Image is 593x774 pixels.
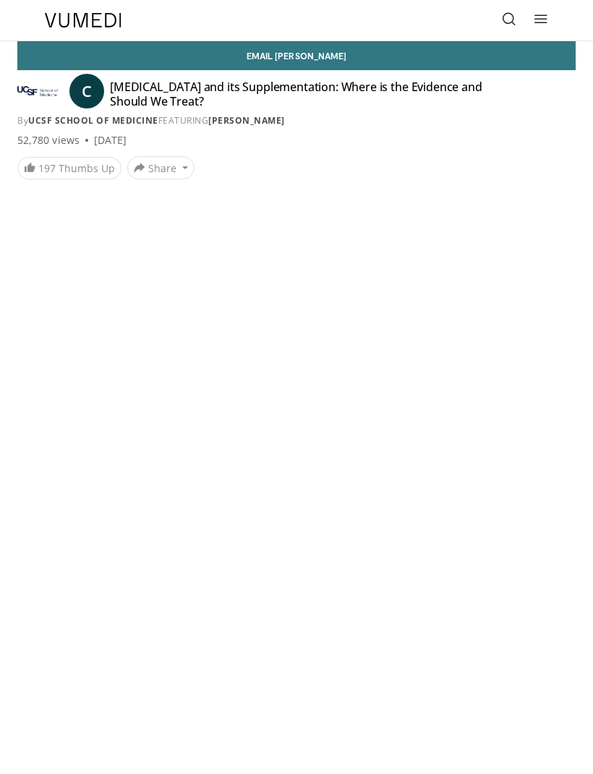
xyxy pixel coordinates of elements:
[17,41,576,70] a: Email [PERSON_NAME]
[38,161,56,175] span: 197
[17,157,121,179] a: 197 Thumbs Up
[208,114,285,127] a: [PERSON_NAME]
[127,156,195,179] button: Share
[17,114,576,127] div: By FEATURING
[17,80,58,103] img: UCSF School of Medicine
[110,80,506,109] h4: [MEDICAL_DATA] and its Supplementation: Where is the Evidence and Should We Treat?
[94,133,127,148] div: [DATE]
[69,74,104,109] a: C
[17,133,80,148] span: 52,780 views
[45,13,121,27] img: VuMedi Logo
[28,114,158,127] a: UCSF School of Medicine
